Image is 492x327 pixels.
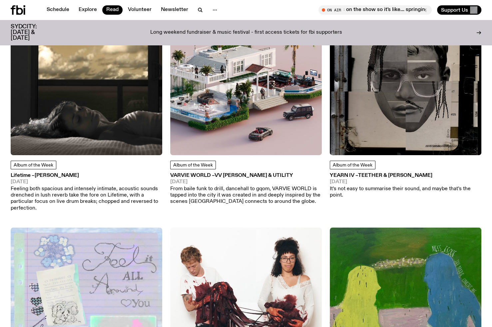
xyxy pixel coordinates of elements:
[330,180,481,185] span: [DATE]
[173,162,213,167] span: Album of the Week
[330,186,481,199] p: It’s not easy to summarise their sound, and maybe that’s the point.
[170,160,216,169] a: Album of the Week
[170,173,322,178] h3: VARVIE WORLD –
[330,173,481,199] a: YEARN IV –Teether & [PERSON_NAME][DATE]It’s not easy to summarise their sound, and maybe that’s t...
[75,5,101,15] a: Explore
[11,180,162,185] span: [DATE]
[170,173,322,205] a: VARVIE WORLD –Vv [PERSON_NAME] & UTILITY[DATE]From baile funk to drill, dancehall to gqom, VARVIE...
[441,7,468,13] span: Support Us
[11,186,162,212] p: Feeling both spacious and intensely intimate, acoustic sounds drenched in lush reverb take the fo...
[124,5,156,15] a: Volunteer
[170,186,322,205] p: From baile funk to drill, dancehall to gqom, VARVIE WORLD is tapped into the city it was created ...
[437,5,481,15] button: Support Us
[43,5,73,15] a: Schedule
[170,3,322,155] img: A 3d computer model of VV Pete inside a large mansion, against a pink background. Cars, pools and...
[330,3,481,155] img: A half/half face of both Teether and Kuya Neil's faces in monochrome, animated style.
[11,24,53,41] h3: SYDCITY: [DATE] & [DATE]
[215,173,293,178] span: Vv [PERSON_NAME] & UTILITY
[102,5,123,15] a: Read
[318,5,432,15] button: On AirMornings with [PERSON_NAME] / Springing into some great music haha do u see what i did ther...
[11,173,162,178] h3: Lifetime –
[333,162,372,167] span: Album of the Week
[11,173,162,212] a: Lifetime –[PERSON_NAME][DATE]Feeling both spacious and intensely intimate, acoustic sounds drench...
[157,5,192,15] a: Newsletter
[170,180,322,185] span: [DATE]
[150,30,342,36] p: Long weekend fundraiser & music festival - first access tickets for fbi supporters
[11,160,56,169] a: Album of the Week
[11,3,162,155] img: A side profile of Erika de casier lying down in bed, from the torso up. She is in black and white...
[14,162,53,167] span: Album of the Week
[35,173,79,178] span: [PERSON_NAME]
[330,173,481,178] h3: YEARN IV –
[358,173,432,178] span: Teether & [PERSON_NAME]
[330,160,375,169] a: Album of the Week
